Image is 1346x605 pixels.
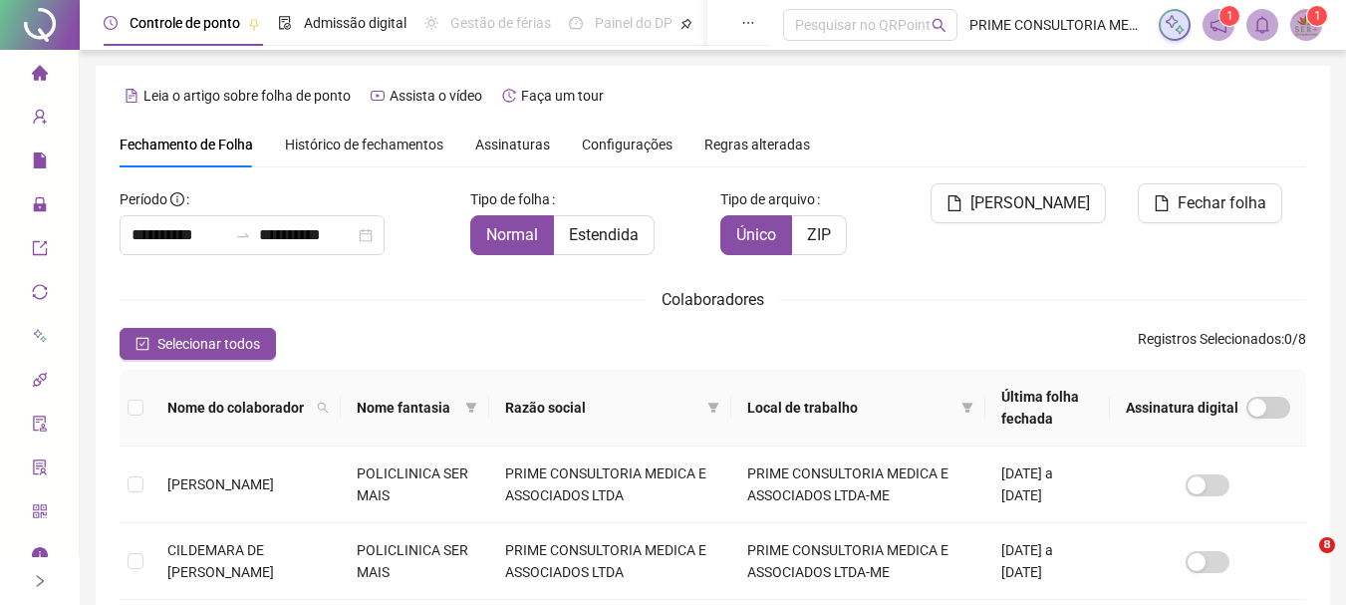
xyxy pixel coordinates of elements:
span: Assista o vídeo [390,88,482,104]
span: Tipo de folha [470,188,550,210]
sup: 1 [1219,6,1239,26]
span: Tipo de arquivo [720,188,815,210]
span: ellipsis [741,16,755,30]
span: Assinatura digital [1126,397,1238,419]
td: [DATE] a [DATE] [985,447,1110,523]
span: PRIME CONSULTORIA MEDICA E ASSOCIADOS LTDA [969,14,1147,36]
button: Selecionar todos [120,328,276,360]
span: filter [957,393,977,423]
span: Nome do colaborador [167,397,309,419]
span: search [932,18,946,33]
span: Período [120,191,167,207]
span: lock [32,187,48,227]
span: history [502,89,516,103]
td: PRIME CONSULTORIA MEDICA E ASSOCIADOS LTDA [489,447,731,523]
span: info-circle [170,192,184,206]
span: sun [424,16,438,30]
img: sparkle-icon.fc2bf0ac1784a2077858766a79e2daf3.svg [1164,14,1186,36]
span: Colaboradores [662,290,764,309]
span: 1 [1226,9,1233,23]
span: Assinaturas [475,138,550,151]
td: PRIME CONSULTORIA MEDICA E ASSOCIADOS LTDA-ME [731,447,985,523]
span: file-text [125,89,138,103]
span: Registros Selecionados [1138,331,1281,347]
iframe: Intercom live chat [1278,537,1326,585]
span: Configurações [582,138,673,151]
span: dashboard [569,16,583,30]
span: youtube [371,89,385,103]
span: Estendida [569,225,639,244]
span: swap-right [235,227,251,243]
button: [PERSON_NAME] [931,183,1106,223]
span: filter [961,402,973,414]
span: Único [736,225,776,244]
span: Normal [486,225,538,244]
span: qrcode [32,494,48,534]
td: PRIME CONSULTORIA MEDICA E ASSOCIADOS LTDA [489,523,731,600]
button: Fechar folha [1138,183,1282,223]
span: Faça um tour [521,88,604,104]
span: search [317,402,329,414]
span: file [946,195,962,211]
span: ZIP [807,225,831,244]
span: notification [1210,16,1227,34]
span: Fechar folha [1178,191,1266,215]
span: filter [707,402,719,414]
span: Controle de ponto [130,15,240,31]
span: Fechamento de Folha [120,137,253,152]
span: sync [32,275,48,315]
span: file [1154,195,1170,211]
span: file [32,144,48,183]
th: Última folha fechada [985,370,1110,447]
span: Leia o artigo sobre folha de ponto [143,88,351,104]
td: POLICLINICA SER MAIS [341,523,489,600]
td: POLICLINICA SER MAIS [341,447,489,523]
span: home [32,56,48,96]
span: user-add [32,100,48,140]
span: filter [461,393,481,423]
span: Regras alteradas [704,138,810,151]
span: [PERSON_NAME] [970,191,1090,215]
span: Gestão de férias [450,15,551,31]
span: 8 [1319,537,1335,553]
span: [PERSON_NAME] [167,476,274,492]
span: CILDEMARA DE [PERSON_NAME] [167,542,274,580]
span: info-circle [32,538,48,578]
span: audit [32,407,48,447]
span: right [33,574,47,588]
span: Razão social [505,397,699,419]
img: 1876 [1291,10,1321,40]
span: : 0 / 8 [1138,328,1306,360]
span: Admissão digital [304,15,406,31]
span: Selecionar todos [157,333,260,355]
td: [DATE] a [DATE] [985,523,1110,600]
span: filter [465,402,477,414]
span: 1 [1314,9,1321,23]
span: bell [1253,16,1271,34]
span: Painel do DP [595,15,673,31]
span: solution [32,451,48,490]
td: PRIME CONSULTORIA MEDICA E ASSOCIADOS LTDA-ME [731,523,985,600]
span: file-done [278,16,292,30]
sup: Atualize o seu contato no menu Meus Dados [1307,6,1327,26]
span: to [235,227,251,243]
span: clock-circle [104,16,118,30]
span: Nome fantasia [357,397,457,419]
span: pushpin [248,18,260,30]
span: search [313,393,333,423]
span: Histórico de fechamentos [285,137,443,152]
span: Local de trabalho [747,397,953,419]
span: check-square [135,337,149,351]
span: pushpin [680,18,692,30]
span: filter [703,393,723,423]
span: api [32,363,48,403]
span: export [32,231,48,271]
